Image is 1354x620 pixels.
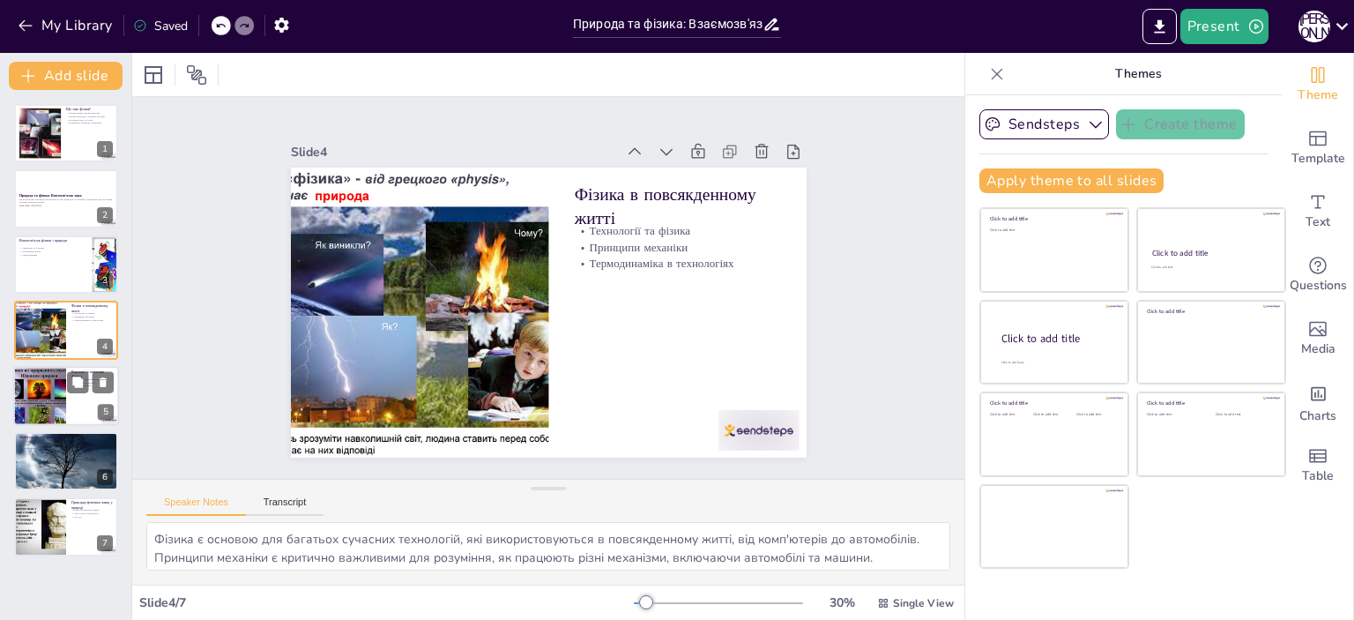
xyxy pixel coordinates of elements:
[98,404,114,420] div: 5
[71,316,113,319] p: Принципи механіки
[66,118,113,122] p: Розуміння руху та сили
[133,18,188,34] div: Saved
[19,435,113,440] p: Майбутнє фізики та природи
[1147,308,1273,315] div: Click to add title
[97,469,113,485] div: 6
[97,141,113,157] div: 1
[19,250,87,253] p: Електромагнетизм
[1291,149,1345,168] span: Template
[1283,370,1353,434] div: Add charts and graphs
[1302,467,1334,486] span: Table
[1152,248,1269,258] div: Click to add title
[19,253,87,257] p: Термодинаміка
[71,509,113,512] p: Світло як фізичне явище
[66,112,113,116] p: Фізика вивчає закони природи
[577,243,785,280] p: Принципи механіки
[1283,180,1353,243] div: Add text boxes
[14,432,118,490] div: 6
[1001,331,1114,346] div: Click to add title
[1151,265,1268,270] div: Click to add text
[1283,243,1353,307] div: Get real-time input from your audience
[1033,413,1073,417] div: Click to add text
[580,185,790,255] p: Фізика в повсякденному житті
[71,318,113,322] p: Термодинаміка в технологіях
[246,497,324,516] button: Transcript
[1147,400,1273,407] div: Click to add title
[71,312,113,316] p: Технології та фізика
[71,501,113,511] p: Приклади фізичних явищ у природі
[1180,9,1268,44] button: Present
[146,497,246,516] button: Speaker Notes
[979,109,1109,139] button: Sendsteps
[1290,276,1347,295] span: Questions
[1283,53,1353,116] div: Change the overall theme
[93,371,114,392] button: Delete Slide
[1283,434,1353,497] div: Add a table
[1298,86,1338,105] span: Theme
[990,228,1116,233] div: Click to add text
[1299,407,1336,426] span: Charts
[139,61,167,89] div: Layout
[1001,360,1112,364] div: Click to add body
[1216,413,1271,417] div: Click to add text
[13,366,119,426] div: 5
[1116,109,1245,139] button: Create theme
[1298,9,1330,44] button: Ю [PERSON_NAME]
[19,440,113,444] p: Нові технології
[1147,413,1202,417] div: Click to add text
[19,198,113,204] p: Ця презентація розглядає взаємозв'язок між природою та фізикою, підкреслюючи, як фізика пояснює п...
[19,204,113,207] p: Generated with [URL]
[19,443,113,446] p: Дослідження в квантовій фізиці
[71,515,113,519] p: Рух тіл
[1076,413,1116,417] div: Click to add text
[146,522,950,571] textarea: Фізика є основою для багатьох сучасних технологій, які використовуються в повсякденному житті, ві...
[97,339,113,355] div: 4
[19,446,113,450] p: Астрономічні дослідження
[71,377,114,381] p: Розвиток критичного мислення
[66,107,113,112] p: Що таке фізика?
[1283,307,1353,370] div: Add images, graphics, shapes or video
[1301,340,1335,359] span: Media
[14,497,118,556] div: 7
[97,273,113,288] div: 3
[97,207,113,223] div: 2
[97,535,113,551] div: 7
[990,215,1116,222] div: Click to add title
[990,413,1030,417] div: Click to add text
[13,11,120,40] button: My Library
[1142,9,1177,44] button: Export to PowerPoint
[71,369,114,378] p: Важливість вивчення фізики
[19,192,82,197] strong: Природа та фізика: Взаємозв'язок наук
[19,246,87,250] p: Гравітація та її вплив
[1011,53,1265,95] p: Themes
[67,371,88,392] button: Duplicate Slide
[71,384,114,387] p: Аналіз проблем
[576,258,783,296] p: Термодинаміка в технологіях
[71,303,113,313] p: Фізика в повсякденному житті
[186,64,207,86] span: Position
[9,62,123,90] button: Add slide
[979,168,1164,193] button: Apply theme to all slides
[14,235,118,294] div: 3
[14,301,118,359] div: 4
[1306,213,1330,232] span: Text
[821,594,863,611] div: 30 %
[1298,11,1330,42] div: Ю [PERSON_NAME]
[66,115,113,118] p: Фізика взаємодіє з іншими науками
[573,11,763,37] input: Insert title
[19,238,87,243] p: Взаємозв'язок фізики і природи
[990,400,1116,407] div: Click to add title
[1283,116,1353,180] div: Add ready made slides
[71,381,114,385] p: Вплив на технології
[579,227,786,265] p: Технології та фізика
[14,104,118,162] div: 1
[71,512,113,516] p: Звук та його властивості
[305,117,630,168] div: Slide 4
[14,169,118,228] div: 2
[893,596,954,610] span: Single View
[66,122,113,125] p: Важливість фізичних концепцій
[139,594,634,611] div: Slide 4 / 7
